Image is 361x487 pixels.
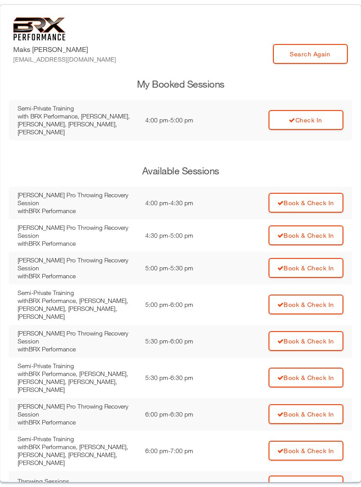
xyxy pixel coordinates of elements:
[141,325,224,358] td: 5:30 pm - 6:00 pm
[141,219,224,252] td: 4:30 pm - 5:00 pm
[269,331,343,351] a: Book & Check In
[269,295,343,314] a: Book & Check In
[18,418,136,426] div: with BRX Performance
[18,329,136,345] div: [PERSON_NAME] Pro Throwing Recovery Session
[269,258,343,278] a: Book & Check In
[18,345,136,353] div: with BRX Performance
[141,398,224,431] td: 6:00 pm - 6:30 pm
[18,104,136,112] div: Semi-Private Training
[141,431,224,471] td: 6:00 pm - 7:00 pm
[13,44,116,64] label: Maks [PERSON_NAME]
[18,289,136,297] div: Semi-Private Training
[18,191,136,207] div: [PERSON_NAME] Pro Throwing Recovery Session
[141,252,224,284] td: 5:00 pm - 5:30 pm
[18,240,136,247] div: with BRX Performance
[269,193,343,213] a: Book & Check In
[269,368,343,387] a: Book & Check In
[18,362,136,370] div: Semi-Private Training
[18,297,136,321] div: with BRX Performance, [PERSON_NAME], [PERSON_NAME], [PERSON_NAME], [PERSON_NAME]
[18,112,136,136] div: with BRX Performance, [PERSON_NAME], [PERSON_NAME], [PERSON_NAME], [PERSON_NAME]
[141,187,224,219] td: 4:00 pm - 4:30 pm
[269,404,343,424] a: Book & Check In
[18,435,136,443] div: Semi-Private Training
[18,402,136,418] div: [PERSON_NAME] Pro Throwing Recovery Session
[13,55,116,64] div: [EMAIL_ADDRESS][DOMAIN_NAME]
[273,44,348,64] a: Search Again
[18,272,136,280] div: with BRX Performance
[18,207,136,215] div: with BRX Performance
[9,77,352,91] h3: My Booked Sessions
[18,443,136,467] div: with BRX Performance, [PERSON_NAME], [PERSON_NAME], [PERSON_NAME], [PERSON_NAME]
[141,284,224,325] td: 5:00 pm - 6:00 pm
[18,224,136,240] div: [PERSON_NAME] Pro Throwing Recovery Session
[269,225,343,245] a: Book & Check In
[13,17,66,41] img: 6f7da32581c89ca25d665dc3aae533e4f14fe3ef_original.svg
[141,100,224,140] td: 4:00 pm - 5:00 pm
[18,477,136,485] div: Throwing Sessions
[18,256,136,272] div: [PERSON_NAME] Pro Throwing Recovery Session
[269,441,343,461] a: Book & Check In
[269,110,343,130] a: Check In
[18,370,136,394] div: with BRX Performance, [PERSON_NAME], [PERSON_NAME], [PERSON_NAME], [PERSON_NAME]
[9,164,352,178] h3: Available Sessions
[141,358,224,398] td: 5:30 pm - 6:30 pm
